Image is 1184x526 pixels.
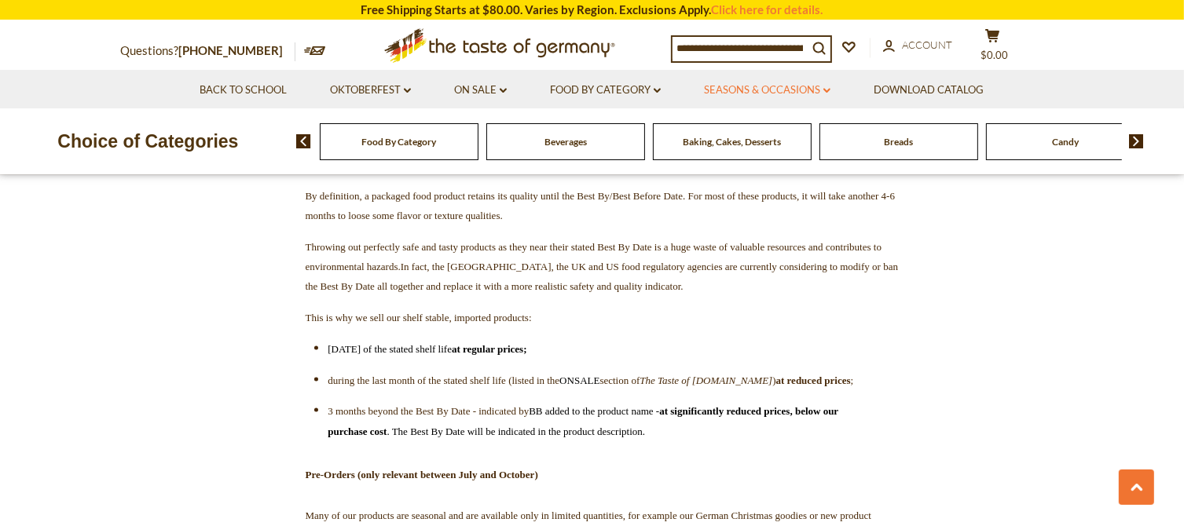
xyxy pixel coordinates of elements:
a: Food By Category [550,82,661,99]
a: Food By Category [361,136,436,148]
span: By definition, a packaged food product retains its quality until the Best By/Best Before Date. Fo... [306,190,896,221]
span: at regular prices; [452,343,527,355]
a: Oktoberfest [330,82,411,99]
button: $0.00 [970,28,1017,68]
span: ; [776,374,854,386]
span: 3 months beyond the Best By Date - indicated by [328,405,838,437]
a: Beverages [544,136,587,148]
span: during the last month of the stated shelf life (listed in the section of ) [328,374,853,386]
span: $0.00 [981,49,1008,61]
span: In fact, the [GEOGRAPHIC_DATA], the UK and US food regulatory agencies are currently considering ... [306,261,899,292]
span: Throwing out perfectly safe and tasty products as they near their stated Best By Date is a huge w... [306,241,899,292]
a: Back to School [200,82,287,99]
img: previous arrow [296,134,311,148]
p: Questions? [121,41,295,61]
a: On Sale [454,82,507,99]
a: Candy [1052,136,1079,148]
strong: at reduced prices [776,374,851,386]
span: [DATE] of the stated shelf life [328,343,526,355]
img: next arrow [1129,134,1144,148]
span: ON [559,374,574,386]
a: Click here for details. [712,2,823,16]
em: The Taste of [DOMAIN_NAME] [640,374,772,386]
strong: Pre-Orders (only relevant between July and October) [306,469,538,481]
span: SALE [559,374,599,386]
a: Download Catalog [874,82,984,99]
span: This is why we sell our shelf stable, imported products: [306,312,532,323]
a: Account [883,37,953,54]
a: [PHONE_NUMBER] [179,43,284,57]
span: BB added to the product name - . The Best By Date will be indicated in the product description. [328,405,838,437]
a: Breads [884,136,913,148]
a: Seasons & Occasions [704,82,830,99]
a: Baking, Cakes, Desserts [683,136,781,148]
span: Account [903,38,953,51]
